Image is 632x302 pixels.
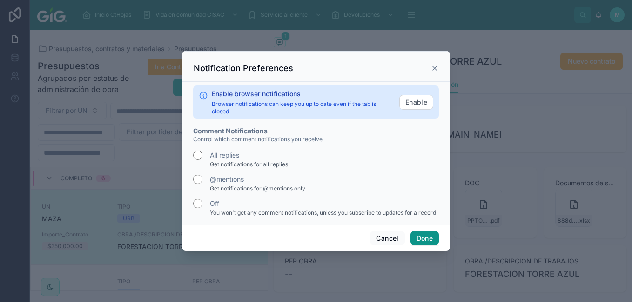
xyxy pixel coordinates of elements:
[210,185,305,192] span: Get notifications for @mentions only
[194,63,293,74] h3: Notification Preferences
[210,151,239,160] label: All replies
[410,231,439,246] button: Done
[370,231,404,246] button: Cancel
[399,95,433,110] button: Enable
[210,199,219,208] label: Off
[210,161,288,168] span: Get notifications for all replies
[212,89,392,98] h2: Enable browser notifications
[193,126,439,136] h2: Comment Notifications
[210,175,244,184] label: @mentions
[193,136,439,143] p: Control which comment notifications you receive
[212,100,392,115] p: Browser notifications can keep you up to date even if the tab is closed
[210,209,436,217] span: You won't get any comment notifications, unless you subscribe to updates for a record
